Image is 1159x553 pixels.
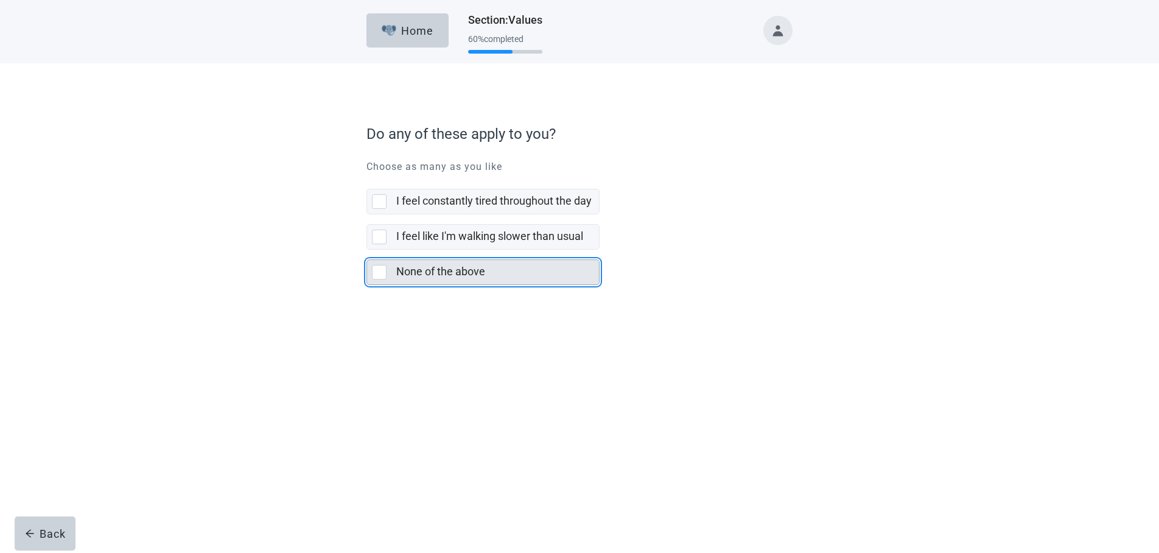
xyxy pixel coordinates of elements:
div: Back [25,527,66,540]
label: I feel constantly tired throughout the day [396,194,592,207]
span: arrow-left [25,529,35,538]
label: Do any of these apply to you? [366,123,786,145]
div: I feel like I'm walking slower than usual, checkbox, not selected [366,224,600,250]
h1: Section : Values [468,12,542,29]
div: 60 % completed [468,34,542,44]
div: None of the above, checkbox, not selected [366,259,600,285]
div: I feel constantly tired throughout the day, checkbox, not selected [366,189,600,214]
button: arrow-leftBack [15,516,75,551]
div: Progress section [468,29,542,59]
button: Toggle account menu [763,16,793,45]
p: Choose as many as you like [366,160,793,174]
label: I feel like I'm walking slower than usual [396,230,583,242]
div: Home [382,24,434,37]
button: ElephantHome [366,13,449,48]
label: None of the above [396,265,485,278]
img: Elephant [382,25,397,36]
